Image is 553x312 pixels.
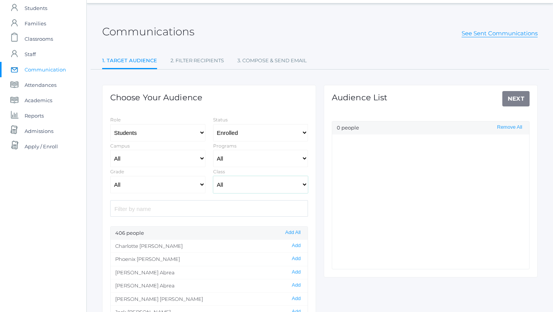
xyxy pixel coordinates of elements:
div: 0 people [332,121,529,134]
div: 406 people [111,227,308,240]
label: Status [213,117,228,123]
span: Families [25,16,46,31]
label: Campus [110,143,130,149]
button: Add [290,295,303,302]
button: Add [290,242,303,249]
label: Programs [213,143,237,149]
li: Charlotte [PERSON_NAME] [111,240,308,253]
a: 2. Filter Recipients [171,53,224,68]
span: Communication [25,62,66,77]
span: Staff [25,46,36,62]
a: See Sent Communications [462,30,538,37]
li: [PERSON_NAME] Abrea [111,266,308,279]
span: Apply / Enroll [25,139,58,154]
li: [PERSON_NAME] Abrea [111,279,308,292]
button: Add [290,282,303,289]
h1: Audience List [332,93,387,102]
button: Remove All [495,124,525,131]
span: Academics [25,93,52,108]
a: 1. Target Audience [102,53,157,70]
label: Class [213,169,225,174]
li: Phoenix [PERSON_NAME] [111,252,308,266]
span: Admissions [25,123,53,139]
button: Add All [283,229,303,236]
a: 3. Compose & Send Email [237,53,307,68]
button: Add [290,269,303,275]
h2: Communications [102,26,194,38]
span: Attendances [25,77,56,93]
span: Reports [25,108,44,123]
h1: Choose Your Audience [110,93,202,102]
li: [PERSON_NAME] [PERSON_NAME] [111,292,308,306]
label: Grade [110,169,124,174]
input: Filter by name [110,200,308,217]
span: Classrooms [25,31,53,46]
label: Role [110,117,121,123]
button: Add [290,256,303,262]
span: Students [25,0,47,16]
